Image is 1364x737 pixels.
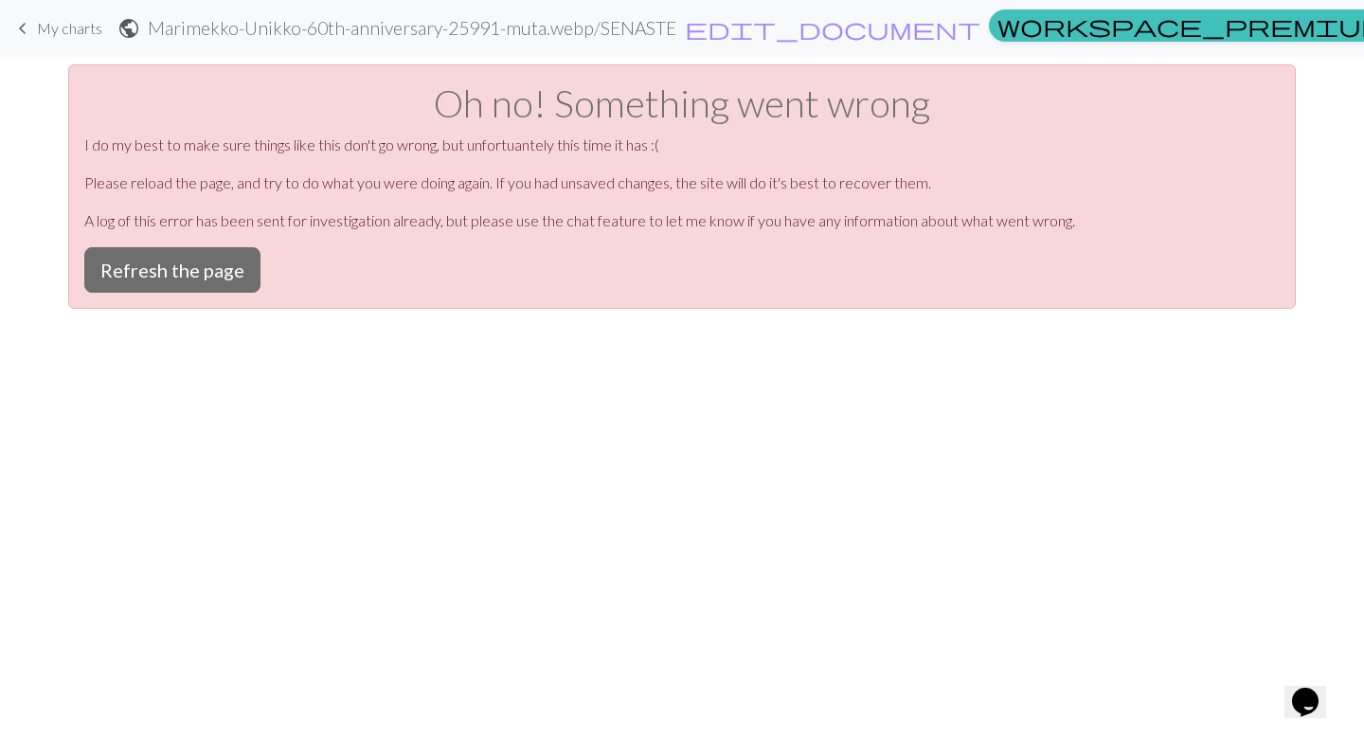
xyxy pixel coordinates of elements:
[84,81,1280,126] h1: Oh no! Something went wrong
[685,15,980,42] span: edit_document
[117,15,140,42] span: public
[11,12,102,45] a: My charts
[11,15,34,42] span: keyboard_arrow_left
[148,17,676,39] h2: Marimekko-Unikko-60th-anniversary-25991-muta.webp / SENASTE
[1284,661,1345,718] iframe: chat widget
[37,19,102,37] span: My charts
[84,209,1280,232] p: A log of this error has been sent for investigation already, but please use the chat feature to l...
[84,171,1280,194] p: Please reload the page, and try to do what you were doing again. If you had unsaved changes, the ...
[84,134,1280,156] p: I do my best to make sure things like this don't go wrong, but unfortuantely this time it has :(
[84,247,260,293] button: Refresh the page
